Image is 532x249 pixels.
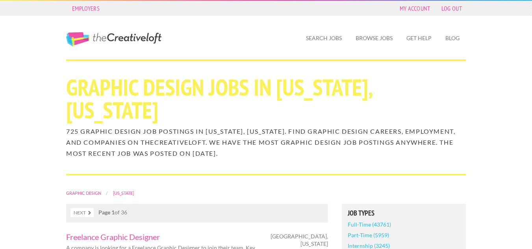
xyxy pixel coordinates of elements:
a: Full-Time (43761) [348,219,391,230]
h2: 725 Graphic Design job postings in [US_STATE], [US_STATE]. Find Graphic Design careers, employmen... [66,126,466,159]
a: Browse Jobs [349,29,399,47]
a: Log Out [437,3,466,14]
a: [US_STATE] [113,190,134,196]
h1: Graphic Design Jobs in [US_STATE], [US_STATE] [66,76,466,122]
a: Graphic Design [66,190,101,196]
a: Freelance Graphic Designer [66,233,259,241]
span: [GEOGRAPHIC_DATA], [US_STATE] [271,233,328,247]
h5: Job Types [348,210,460,217]
a: Search Jobs [300,29,348,47]
nav: of 36 [66,204,328,222]
a: Get Help [400,29,438,47]
a: Part-Time (5959) [348,230,389,240]
strong: Page 1 [98,209,115,216]
a: Next [70,208,94,217]
a: The Creative Loft [66,32,161,46]
a: Blog [439,29,466,47]
a: Employers [68,3,104,14]
a: My Account [396,3,434,14]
